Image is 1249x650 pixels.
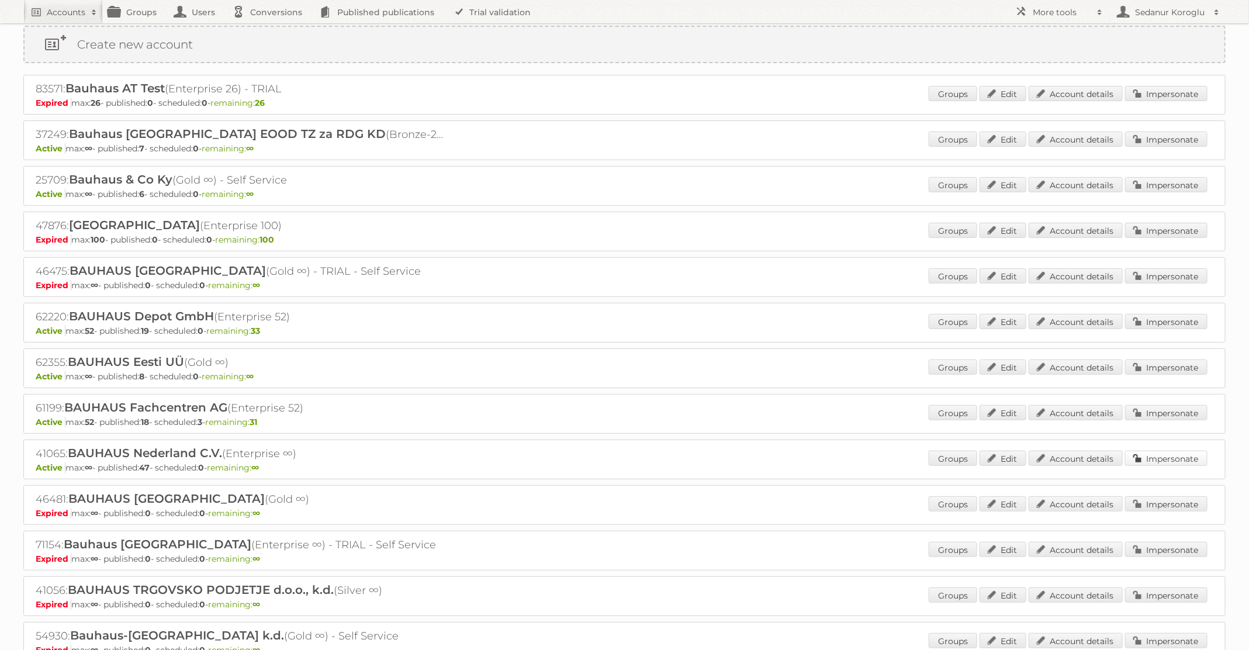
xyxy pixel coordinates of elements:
strong: 19 [141,326,149,336]
a: Edit [980,86,1026,101]
h2: 62220: (Enterprise 52) [36,309,445,324]
h2: Sedanur Koroglu [1132,6,1208,18]
p: max: - published: - scheduled: - [36,143,1213,154]
span: remaining: [208,554,260,564]
span: [GEOGRAPHIC_DATA] [69,218,200,232]
strong: 33 [251,326,260,336]
a: Account details [1029,268,1123,283]
a: Groups [929,405,977,420]
span: Active [36,371,65,382]
h2: 83571: (Enterprise 26) - TRIAL [36,81,445,96]
a: Groups [929,633,977,648]
a: Impersonate [1125,177,1208,192]
p: max: - published: - scheduled: - [36,280,1213,291]
span: Active [36,462,65,473]
a: Impersonate [1125,542,1208,557]
h2: 25709: (Gold ∞) - Self Service [36,172,445,188]
strong: ∞ [91,599,98,610]
p: max: - published: - scheduled: - [36,554,1213,564]
span: Active [36,189,65,199]
p: max: - published: - scheduled: - [36,371,1213,382]
strong: 0 [147,98,153,108]
strong: ∞ [251,462,259,473]
a: Account details [1029,587,1123,603]
a: Account details [1029,177,1123,192]
a: Groups [929,268,977,283]
span: Expired [36,98,71,108]
p: max: - published: - scheduled: - [36,462,1213,473]
span: BAUHAUS Eesti UÜ [68,355,184,369]
a: Groups [929,314,977,329]
span: Expired [36,554,71,564]
strong: 52 [85,326,94,336]
span: remaining: [202,189,254,199]
strong: 0 [202,98,207,108]
strong: 26 [255,98,265,108]
span: Bauhaus [GEOGRAPHIC_DATA] [64,537,251,551]
a: Groups [929,223,977,238]
span: Active [36,326,65,336]
a: Groups [929,132,977,147]
span: remaining: [208,599,260,610]
a: Impersonate [1125,633,1208,648]
a: Account details [1029,132,1123,147]
a: Account details [1029,542,1123,557]
span: Bauhaus-[GEOGRAPHIC_DATA] k.d. [70,628,284,642]
strong: 8 [139,371,144,382]
span: BAUHAUS Depot GmbH [69,309,214,323]
strong: ∞ [91,280,98,291]
a: Edit [980,268,1026,283]
strong: 18 [141,417,149,427]
p: max: - published: - scheduled: - [36,234,1213,245]
a: Impersonate [1125,359,1208,375]
h2: More tools [1033,6,1091,18]
strong: ∞ [246,143,254,154]
span: remaining: [208,508,260,518]
strong: ∞ [252,280,260,291]
span: Bauhaus & Co Ky [69,172,172,186]
p: max: - published: - scheduled: - [36,98,1213,108]
a: Impersonate [1125,587,1208,603]
span: remaining: [202,371,254,382]
strong: 0 [145,280,151,291]
a: Create new account [25,27,1224,62]
span: Active [36,143,65,154]
strong: ∞ [252,599,260,610]
h2: 71154: (Enterprise ∞) - TRIAL - Self Service [36,537,445,552]
strong: 26 [91,98,101,108]
a: Edit [980,405,1026,420]
a: Groups [929,542,977,557]
span: remaining: [202,143,254,154]
span: remaining: [208,280,260,291]
a: Impersonate [1125,268,1208,283]
strong: 0 [199,508,205,518]
strong: ∞ [252,508,260,518]
h2: 61199: (Enterprise 52) [36,400,445,416]
strong: 0 [193,189,199,199]
a: Groups [929,496,977,511]
a: Edit [980,132,1026,147]
strong: 0 [193,143,199,154]
a: Groups [929,177,977,192]
strong: 0 [198,326,203,336]
strong: ∞ [85,371,92,382]
a: Impersonate [1125,451,1208,466]
strong: 47 [139,462,150,473]
strong: 6 [139,189,144,199]
span: BAUHAUS [GEOGRAPHIC_DATA] [68,492,265,506]
span: BAUHAUS Fachcentren AG [64,400,227,414]
a: Account details [1029,359,1123,375]
a: Edit [980,542,1026,557]
a: Edit [980,177,1026,192]
strong: 7 [139,143,144,154]
a: Edit [980,223,1026,238]
strong: 0 [199,554,205,564]
p: max: - published: - scheduled: - [36,508,1213,518]
span: remaining: [206,326,260,336]
span: BAUHAUS [GEOGRAPHIC_DATA] [70,264,266,278]
a: Groups [929,86,977,101]
a: Edit [980,359,1026,375]
h2: 41056: (Silver ∞) [36,583,445,598]
a: Edit [980,314,1026,329]
p: max: - published: - scheduled: - [36,326,1213,336]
